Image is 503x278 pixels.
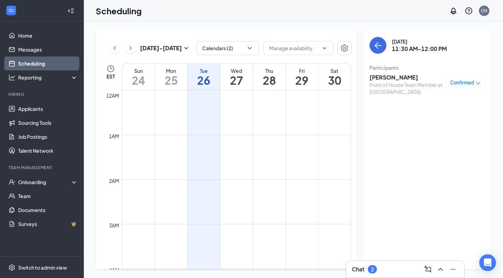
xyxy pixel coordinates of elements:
div: Tue [188,67,220,74]
h1: 24 [122,74,154,86]
svg: ComposeMessage [424,265,432,273]
svg: Minimize [449,265,457,273]
h3: 11:30 AM-12:00 PM [392,45,447,53]
div: CH [481,8,487,14]
button: Settings [337,41,351,55]
h1: 29 [286,74,318,86]
svg: Analysis [8,74,15,81]
button: Calendars (2)ChevronDown [196,41,259,55]
div: Reporting [18,74,78,81]
input: Manage availability [269,44,319,52]
h3: [PERSON_NAME] [370,74,443,81]
div: Sat [319,67,351,74]
svg: UserCheck [8,179,15,186]
svg: Settings [8,264,15,271]
a: Scheduling [18,57,78,70]
span: Confirmed [450,79,474,86]
button: ComposeMessage [422,264,433,275]
h1: Scheduling [96,5,142,17]
h1: 30 [319,74,351,86]
button: ChevronRight [125,43,136,53]
svg: ChevronDown [322,45,327,51]
a: August 27, 2025 [220,64,253,90]
div: Wed [220,67,253,74]
div: Sun [122,67,154,74]
a: Documents [18,203,78,217]
div: Open Intercom Messenger [479,254,496,271]
h1: 27 [220,74,253,86]
div: Participants [370,64,484,71]
div: Mon [155,67,187,74]
div: 2am [108,177,121,185]
h1: 28 [253,74,285,86]
svg: ArrowLeft [374,41,382,50]
div: Switch to admin view [18,264,67,271]
svg: QuestionInfo [465,7,473,15]
a: Messages [18,43,78,57]
a: Job Postings [18,130,78,144]
svg: ChevronLeft [111,44,118,52]
a: Sourcing Tools [18,116,78,130]
svg: ChevronUp [436,265,445,273]
a: August 24, 2025 [122,64,154,90]
svg: SmallChevronDown [182,44,190,52]
a: August 25, 2025 [155,64,187,90]
h1: 25 [155,74,187,86]
svg: Clock [107,65,115,73]
button: ChevronUp [435,264,446,275]
div: Front of House Team Member at [GEOGRAPHIC_DATA] [370,81,443,95]
div: Onboarding [18,179,72,186]
a: Team [18,189,78,203]
div: 3am [108,221,121,229]
svg: ChevronDown [246,45,253,52]
span: EST [107,73,115,80]
a: August 26, 2025 [188,64,220,90]
h3: Chat [352,265,364,273]
svg: ChevronRight [127,44,134,52]
a: SurveysCrown [18,217,78,231]
div: Team Management [8,165,76,171]
a: August 30, 2025 [319,64,351,90]
a: Home [18,29,78,43]
h1: 26 [188,74,220,86]
a: August 29, 2025 [286,64,318,90]
div: 2 [371,266,374,272]
div: Fri [286,67,318,74]
span: down [476,81,481,86]
div: 4am [108,266,121,274]
button: Minimize [447,264,459,275]
button: ChevronLeft [109,43,120,53]
svg: Collapse [67,7,74,14]
a: Applicants [18,102,78,116]
svg: WorkstreamLogo [8,7,15,14]
a: August 28, 2025 [253,64,285,90]
div: 1am [108,132,121,140]
a: Talent Network [18,144,78,158]
div: Thu [253,67,285,74]
div: 12am [105,92,121,99]
button: back-button [370,37,386,54]
div: Hiring [8,91,76,97]
svg: Notifications [449,7,458,15]
h3: [DATE] - [DATE] [140,44,182,52]
svg: Settings [340,44,349,52]
div: [DATE] [392,38,447,45]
